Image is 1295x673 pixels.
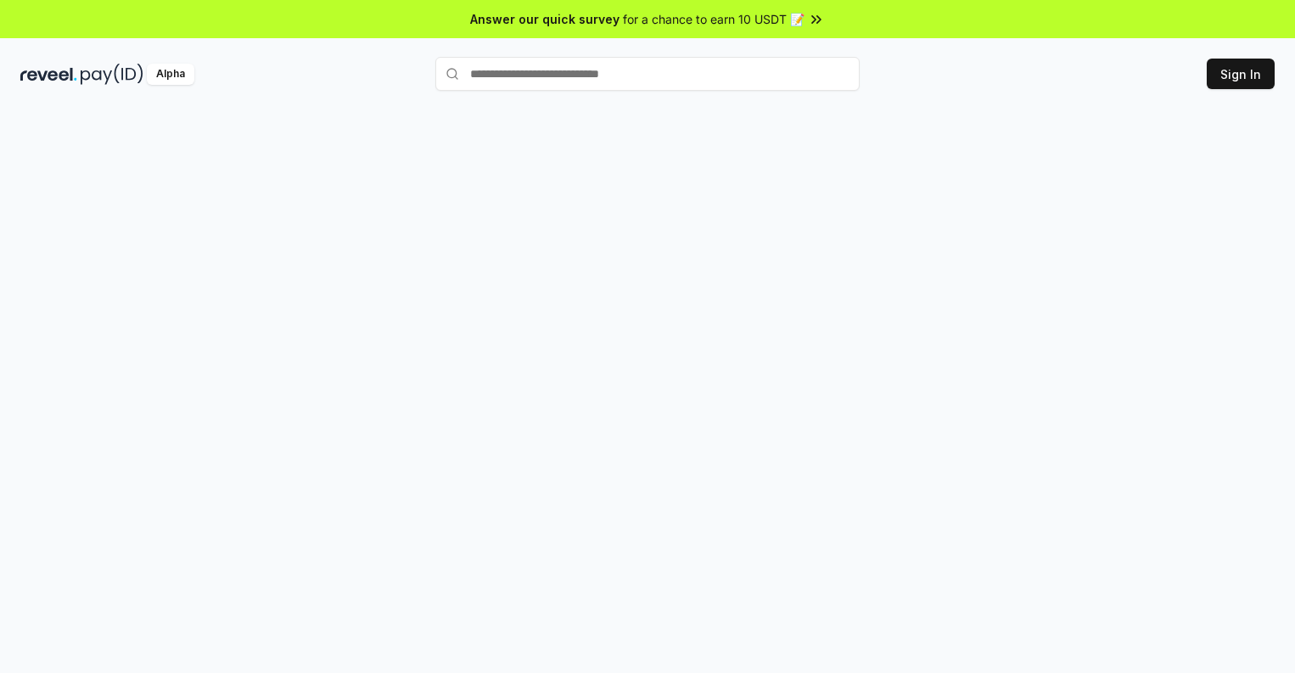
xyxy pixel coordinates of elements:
[147,64,194,85] div: Alpha
[81,64,143,85] img: pay_id
[20,64,77,85] img: reveel_dark
[470,10,619,28] span: Answer our quick survey
[1207,59,1275,89] button: Sign In
[623,10,804,28] span: for a chance to earn 10 USDT 📝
